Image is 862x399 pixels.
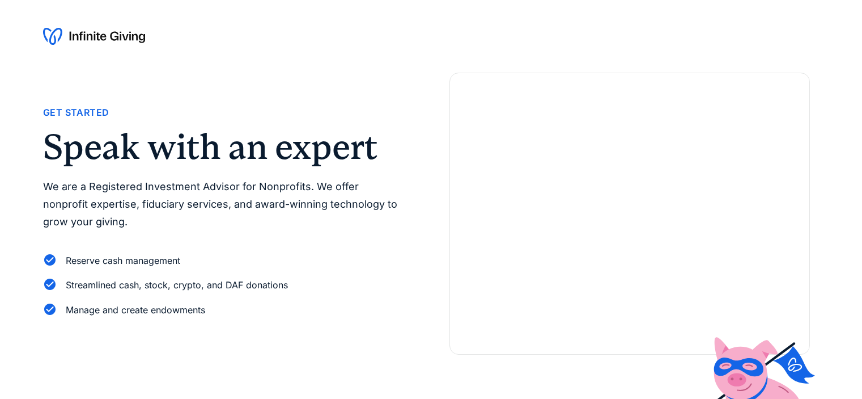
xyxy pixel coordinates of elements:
[468,110,791,336] iframe: Form 0
[66,253,180,268] div: Reserve cash management
[43,178,404,230] p: We are a Registered Investment Advisor for Nonprofits. We offer nonprofit expertise, fiduciary se...
[66,278,288,293] div: Streamlined cash, stock, crypto, and DAF donations
[66,303,205,318] div: Manage and create endowments
[43,129,404,165] h2: Speak with an expert
[43,105,109,120] div: Get Started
